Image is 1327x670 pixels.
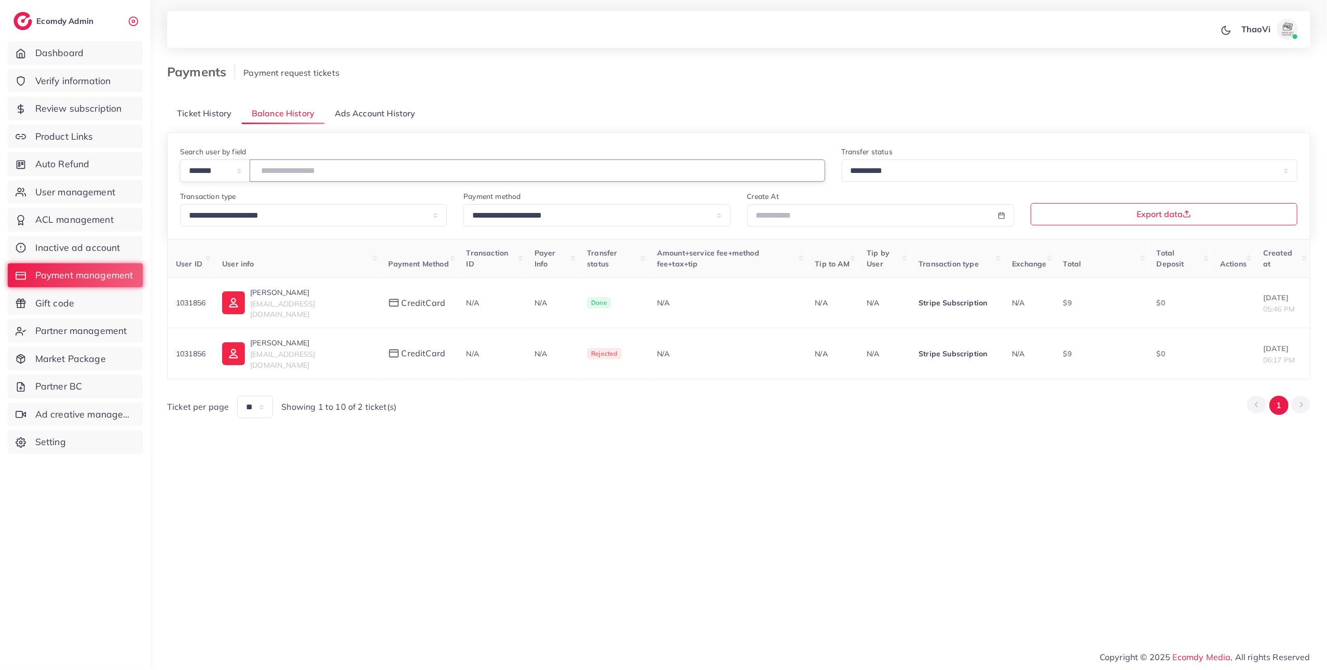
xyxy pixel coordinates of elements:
[35,130,93,143] span: Product Links
[389,299,399,307] img: payment
[1173,652,1231,662] a: Ecomdy Media
[243,68,339,78] span: Payment request tickets
[8,152,143,176] a: Auto Refund
[281,401,396,413] span: Showing 1 to 10 of 2 ticket(s)
[657,349,798,359] div: N/A
[176,347,206,360] p: 1031856
[250,337,372,349] p: [PERSON_NAME]
[167,64,235,79] h3: Payments
[1263,291,1302,304] p: [DATE]
[8,208,143,232] a: ACL management
[35,380,83,393] span: Partner BC
[1100,651,1310,663] span: Copyright © 2025
[8,180,143,204] a: User management
[1012,298,1024,307] span: N/A
[467,349,479,358] span: N/A
[8,319,143,343] a: Partner management
[35,46,84,60] span: Dashboard
[8,403,143,426] a: Ad creative management
[252,108,314,119] span: Balance History
[587,248,617,268] span: Transfer status
[335,108,416,119] span: Ads Account History
[35,297,74,310] span: Gift code
[180,191,236,202] label: Transaction type
[177,108,231,119] span: Ticket History
[35,241,120,254] span: Inactive ad account
[1269,396,1289,415] button: Go to page 1
[222,259,254,269] span: User info
[587,297,611,309] span: Done
[8,69,143,93] a: Verify information
[467,298,479,307] span: N/A
[250,286,372,299] p: [PERSON_NAME]
[1277,19,1298,39] img: avatar
[1236,19,1302,39] a: ThaoViavatar
[250,350,315,369] span: [EMAIL_ADDRESS][DOMAIN_NAME]
[8,125,143,149] a: Product Links
[35,324,127,338] span: Partner management
[1247,396,1310,415] ul: Pagination
[1012,259,1046,269] span: Exchange
[180,146,246,157] label: Search user by field
[747,191,779,202] label: Create At
[867,297,902,309] p: N/A
[35,102,122,115] span: Review subscription
[36,16,96,26] h2: Ecomdy Admin
[1063,298,1072,307] span: $9
[35,435,66,449] span: Setting
[13,12,96,30] a: logoEcomdy Admin
[176,259,202,269] span: User ID
[8,430,143,454] a: Setting
[35,408,135,421] span: Ad creative management
[35,185,115,199] span: User management
[815,347,850,360] p: N/A
[8,263,143,287] a: Payment management
[8,291,143,315] a: Gift code
[1137,210,1191,218] span: Export data
[1263,304,1295,314] span: 05:46 PM
[1063,259,1082,269] span: Total
[8,41,143,65] a: Dashboard
[867,347,902,360] p: N/A
[167,401,229,413] span: Ticket per page
[657,298,798,308] div: N/A
[815,259,850,269] span: Tip to AM
[463,191,521,202] label: Payment method
[919,259,979,269] span: Transaction type
[467,248,509,268] span: Transaction ID
[35,74,111,88] span: Verify information
[222,342,245,365] img: ic-user-info.36bf1079.svg
[1241,23,1270,35] p: ThaoVi
[1031,203,1297,225] button: Export data
[35,352,106,366] span: Market Package
[535,248,556,268] span: Payer Info
[389,349,399,358] img: payment
[535,347,570,360] p: N/A
[176,297,206,309] p: 1031856
[1220,259,1247,269] span: Actions
[919,347,995,360] p: Stripe Subscription
[1231,651,1310,663] span: , All rights Reserved
[250,299,315,319] span: [EMAIL_ADDRESS][DOMAIN_NAME]
[13,12,32,30] img: logo
[919,297,995,309] p: Stripe Subscription
[1063,349,1072,358] span: $9
[657,248,759,268] span: Amount+service fee+method fee+tax+tip
[8,347,143,371] a: Market Package
[402,297,446,309] span: creditCard
[1263,342,1302,355] p: [DATE]
[402,347,446,359] span: creditCard
[867,248,890,268] span: Tip by User
[587,348,621,359] span: Rejected
[842,146,893,157] label: Transfer status
[389,259,449,269] span: Payment Method
[1012,349,1024,358] span: N/A
[35,157,90,171] span: Auto Refund
[1263,248,1292,268] span: Created at
[1157,248,1184,268] span: Total Deposit
[8,236,143,260] a: Inactive ad account
[1157,347,1203,360] p: $0
[1263,355,1295,365] span: 06:17 PM
[1157,297,1203,309] p: $0
[222,291,245,314] img: ic-user-info.36bf1079.svg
